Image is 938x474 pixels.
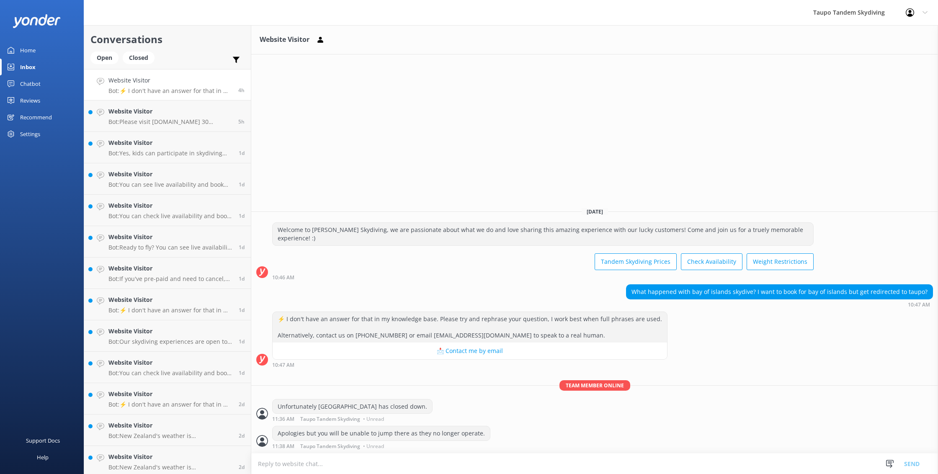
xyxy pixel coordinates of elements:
div: Closed [123,52,155,64]
span: Sep 22 2025 10:47am (UTC +12:00) Pacific/Auckland [238,87,245,94]
div: Open [90,52,119,64]
div: Reviews [20,92,40,109]
div: Inbox [20,59,36,75]
span: Sep 20 2025 07:04pm (UTC +12:00) Pacific/Auckland [239,338,245,345]
h4: Website Visitor [108,358,232,367]
p: Bot: ⚡ I don't have an answer for that in my knowledge base. Please try and rephrase your questio... [108,401,232,408]
a: Website VisitorBot:If you've pre-paid and need to cancel, you'll need to contact us directly. We ... [84,258,251,289]
a: Website VisitorBot:New Zealand's weather is unpredictable, and Taupo has its own microclimate tha... [84,415,251,446]
strong: 11:38 AM [272,444,294,449]
a: Website VisitorBot:Ready to fly? You can see live availability and book online at [URL][DOMAIN_NA... [84,226,251,258]
div: Support Docs [26,432,60,449]
h4: Website Visitor [108,107,232,116]
p: Bot: You can check live availability and book online at [URL][DOMAIN_NAME]. If you can't find you... [108,212,232,220]
h4: Website Visitor [108,327,232,336]
span: Sep 22 2025 09:14am (UTC +12:00) Pacific/Auckland [238,118,245,125]
p: Bot: You can see live availability and book online at [URL][DOMAIN_NAME]. If you can't find your ... [108,181,232,188]
div: Welcome to [PERSON_NAME] Skydiving, we are passionate about what we do and love sharing this amaz... [273,223,813,245]
a: Website VisitorBot:⚡ I don't have an answer for that in my knowledge base. Please try and rephras... [84,69,251,100]
div: Sep 22 2025 10:46am (UTC +12:00) Pacific/Auckland [272,274,814,280]
p: Bot: New Zealand's weather is unpredictable, and Taupo has its own microclimate that can change q... [108,432,232,440]
div: Sep 22 2025 10:47am (UTC +12:00) Pacific/Auckland [626,301,933,307]
span: Sep 21 2025 10:04am (UTC +12:00) Pacific/Auckland [239,181,245,188]
a: Website VisitorBot:Please visit [DOMAIN_NAME] 30 minutes before your booking time to check the la... [84,100,251,132]
a: Website VisitorBot:Our skydiving experiences are open to a wide age range. For participants under... [84,320,251,352]
div: Settings [20,126,40,142]
span: Sep 20 2025 09:46pm (UTC +12:00) Pacific/Auckland [239,307,245,314]
h4: Website Visitor [108,201,232,210]
a: Website VisitorBot:⚡ I don't have an answer for that in my knowledge base. Please try and rephras... [84,289,251,320]
p: Bot: Ready to fly? You can see live availability and book online at [URL][DOMAIN_NAME]. If you ca... [108,244,232,251]
h4: Website Visitor [108,138,232,147]
span: Sep 20 2025 03:10pm (UTC +12:00) Pacific/Auckland [239,369,245,376]
div: Sep 22 2025 11:36am (UTC +12:00) Pacific/Auckland [272,416,433,422]
p: Bot: ⚡ I don't have an answer for that in my knowledge base. Please try and rephrase your questio... [108,307,232,314]
h4: Website Visitor [108,232,232,242]
a: Website VisitorBot:You can check live availability and book online at [URL][DOMAIN_NAME]. If you ... [84,195,251,226]
span: Taupo Tandem Skydiving [300,417,360,422]
p: Bot: Please visit [DOMAIN_NAME] 30 minutes before your booking time to check the latest weather c... [108,118,232,126]
h4: Website Visitor [108,264,232,273]
div: Sep 22 2025 11:38am (UTC +12:00) Pacific/Auckland [272,443,490,449]
h3: Website Visitor [260,34,309,45]
button: Tandem Skydiving Prices [595,253,677,270]
div: Apologies but you will be unable to jump there as they no longer operate. [273,426,490,441]
span: Sep 20 2025 08:32am (UTC +12:00) Pacific/Auckland [239,464,245,471]
button: Weight Restrictions [747,253,814,270]
p: Bot: You can check live availability and book for [DATE] online at [URL][DOMAIN_NAME]. If you don... [108,369,232,377]
h4: Website Visitor [108,170,232,179]
p: Bot: ⚡ I don't have an answer for that in my knowledge base. Please try and rephrase your questio... [108,87,232,95]
h4: Website Visitor [108,421,232,430]
h4: Website Visitor [108,389,232,399]
span: Sep 20 2025 12:51pm (UTC +12:00) Pacific/Auckland [239,401,245,408]
a: Website VisitorBot:⚡ I don't have an answer for that in my knowledge base. Please try and rephras... [84,383,251,415]
button: Check Availability [681,253,742,270]
p: Bot: Yes, kids can participate in skydiving experiences. However, there are specific guidelines: ... [108,149,232,157]
a: Website VisitorBot:You can check live availability and book for [DATE] online at [URL][DOMAIN_NAM... [84,352,251,383]
p: Bot: If you've pre-paid and need to cancel, you'll need to contact us directly. We will process a... [108,275,232,283]
div: Unfortunately [GEOGRAPHIC_DATA] has closed down. [273,399,432,414]
div: Help [37,449,49,466]
strong: 10:47 AM [908,302,930,307]
span: Taupo Tandem Skydiving [300,444,360,449]
img: yonder-white-logo.png [13,14,61,28]
div: Sep 22 2025 10:47am (UTC +12:00) Pacific/Auckland [272,362,667,368]
span: [DATE] [582,208,608,215]
span: Sep 21 2025 10:54am (UTC +12:00) Pacific/Auckland [239,149,245,157]
strong: 11:36 AM [272,417,294,422]
a: Closed [123,53,159,62]
p: Bot: New Zealand's weather is unpredictable, and Taupo has its own microclimate that can change q... [108,464,232,471]
h4: Website Visitor [108,76,232,85]
h4: Website Visitor [108,452,232,461]
span: • Unread [363,444,384,449]
div: What happened with bay of islands skydive? I want to book for bay of islands but get redirected t... [626,285,933,299]
span: Sep 21 2025 08:09am (UTC +12:00) Pacific/Auckland [239,244,245,251]
span: Sep 20 2025 11:16am (UTC +12:00) Pacific/Auckland [239,432,245,439]
div: Chatbot [20,75,41,92]
div: Recommend [20,109,52,126]
a: Open [90,53,123,62]
button: 📩 Contact me by email [273,343,667,359]
span: • Unread [363,417,384,422]
div: Home [20,42,36,59]
a: Website VisitorBot:Yes, kids can participate in skydiving experiences. However, there are specifi... [84,132,251,163]
span: Sep 20 2025 11:41pm (UTC +12:00) Pacific/Auckland [239,275,245,282]
strong: 10:46 AM [272,275,294,280]
span: Team member online [559,380,630,391]
strong: 10:47 AM [272,363,294,368]
h4: Website Visitor [108,295,232,304]
span: Sep 21 2025 08:11am (UTC +12:00) Pacific/Auckland [239,212,245,219]
div: ⚡ I don't have an answer for that in my knowledge base. Please try and rephrase your question, I ... [273,312,667,343]
a: Website VisitorBot:You can see live availability and book online at [URL][DOMAIN_NAME]. If you ca... [84,163,251,195]
h2: Conversations [90,31,245,47]
p: Bot: Our skydiving experiences are open to a wide age range. For participants under 14, they must... [108,338,232,345]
